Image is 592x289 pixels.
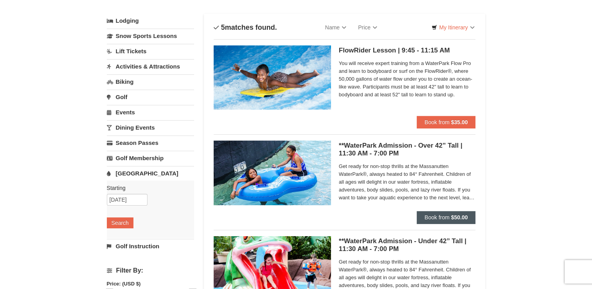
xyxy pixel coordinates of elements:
h5: **WaterPark Admission - Over 42” Tall | 11:30 AM - 7:00 PM [339,142,476,157]
a: Biking [107,74,194,89]
span: Get ready for non-stop thrills at the Massanutten WaterPark®, always heated to 84° Fahrenheit. Ch... [339,163,476,202]
h4: Filter By: [107,267,194,274]
span: You will receive expert training from a WaterPark Flow Pro and learn to bodyboard or surf on the ... [339,60,476,99]
a: Golf Membership [107,151,194,165]
button: Book from $50.00 [417,211,476,224]
a: Activities & Attractions [107,59,194,74]
a: Price [352,20,383,35]
a: Lodging [107,14,194,28]
a: Golf [107,90,194,104]
h5: **WaterPark Admission - Under 42” Tall | 11:30 AM - 7:00 PM [339,237,476,253]
span: 5 [221,23,225,31]
label: Starting [107,184,188,192]
h5: FlowRider Lesson | 9:45 - 11:15 AM [339,47,476,54]
img: 6619917-720-80b70c28.jpg [214,141,331,205]
a: Name [319,20,352,35]
a: Lift Tickets [107,44,194,58]
img: 6619917-216-363963c7.jpg [214,45,331,110]
a: Season Passes [107,135,194,150]
span: Book from [425,214,450,220]
a: Events [107,105,194,119]
strong: $50.00 [451,214,468,220]
button: Book from $35.00 [417,116,476,128]
a: [GEOGRAPHIC_DATA] [107,166,194,181]
a: Golf Instruction [107,239,194,253]
a: Snow Sports Lessons [107,29,194,43]
h4: matches found. [214,23,277,31]
strong: Price: (USD $) [107,281,141,287]
a: Dining Events [107,120,194,135]
a: My Itinerary [426,22,479,33]
strong: $35.00 [451,119,468,125]
span: Book from [425,119,450,125]
button: Search [107,217,133,228]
